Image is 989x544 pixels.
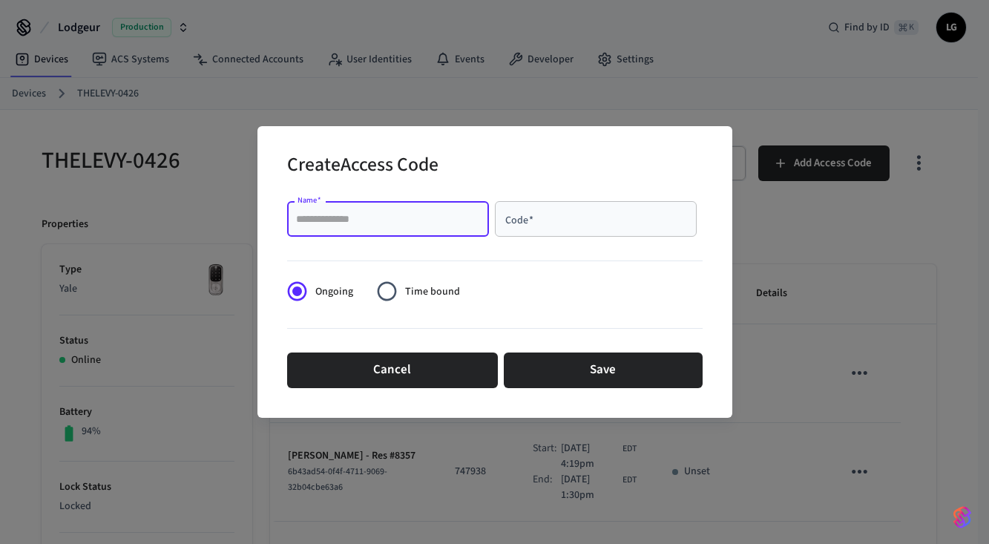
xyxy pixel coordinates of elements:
img: SeamLogoGradient.69752ec5.svg [953,505,971,529]
button: Save [504,353,703,388]
span: Ongoing [315,284,353,300]
label: Name [298,194,321,206]
button: Cancel [287,353,498,388]
h2: Create Access Code [287,144,438,189]
span: Time bound [405,284,460,300]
